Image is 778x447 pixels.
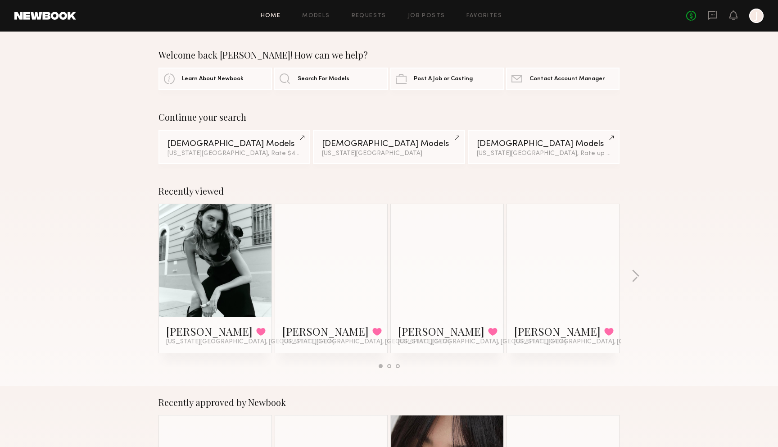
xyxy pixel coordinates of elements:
div: Recently viewed [158,186,620,196]
a: J [749,9,764,23]
a: Post A Job or Casting [390,68,504,90]
span: Learn About Newbook [182,76,244,82]
a: [PERSON_NAME] [282,324,369,338]
a: Learn About Newbook [158,68,272,90]
a: [PERSON_NAME] [166,324,253,338]
span: Search For Models [298,76,349,82]
a: Search For Models [274,68,388,90]
span: [US_STATE][GEOGRAPHIC_DATA], [GEOGRAPHIC_DATA] [514,338,683,346]
div: Welcome back [PERSON_NAME]! How can we help? [158,50,620,60]
span: Contact Account Manager [529,76,605,82]
a: Job Posts [408,13,445,19]
div: [US_STATE][GEOGRAPHIC_DATA], Rate up to $151 [477,151,611,157]
span: [US_STATE][GEOGRAPHIC_DATA], [GEOGRAPHIC_DATA] [166,338,335,346]
span: [US_STATE][GEOGRAPHIC_DATA], [GEOGRAPHIC_DATA] [282,338,451,346]
a: Contact Account Manager [506,68,620,90]
a: [DEMOGRAPHIC_DATA] Models[US_STATE][GEOGRAPHIC_DATA], Rate up to $151 [468,130,620,164]
a: [DEMOGRAPHIC_DATA] Models[US_STATE][GEOGRAPHIC_DATA] [313,130,465,164]
div: [US_STATE][GEOGRAPHIC_DATA] [322,151,456,157]
div: [US_STATE][GEOGRAPHIC_DATA], Rate $43 - $150 [167,151,301,157]
a: Favorites [466,13,502,19]
a: [PERSON_NAME] [398,324,484,338]
a: Requests [352,13,386,19]
a: Home [261,13,281,19]
span: [US_STATE][GEOGRAPHIC_DATA], [GEOGRAPHIC_DATA] [398,338,566,346]
div: [DEMOGRAPHIC_DATA] Models [477,140,611,148]
span: Post A Job or Casting [414,76,473,82]
a: [PERSON_NAME] [514,324,601,338]
a: [DEMOGRAPHIC_DATA] Models[US_STATE][GEOGRAPHIC_DATA], Rate $43 - $150 [158,130,310,164]
div: [DEMOGRAPHIC_DATA] Models [322,140,456,148]
div: Recently approved by Newbook [158,397,620,408]
a: Models [302,13,330,19]
div: [DEMOGRAPHIC_DATA] Models [167,140,301,148]
div: Continue your search [158,112,620,123]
